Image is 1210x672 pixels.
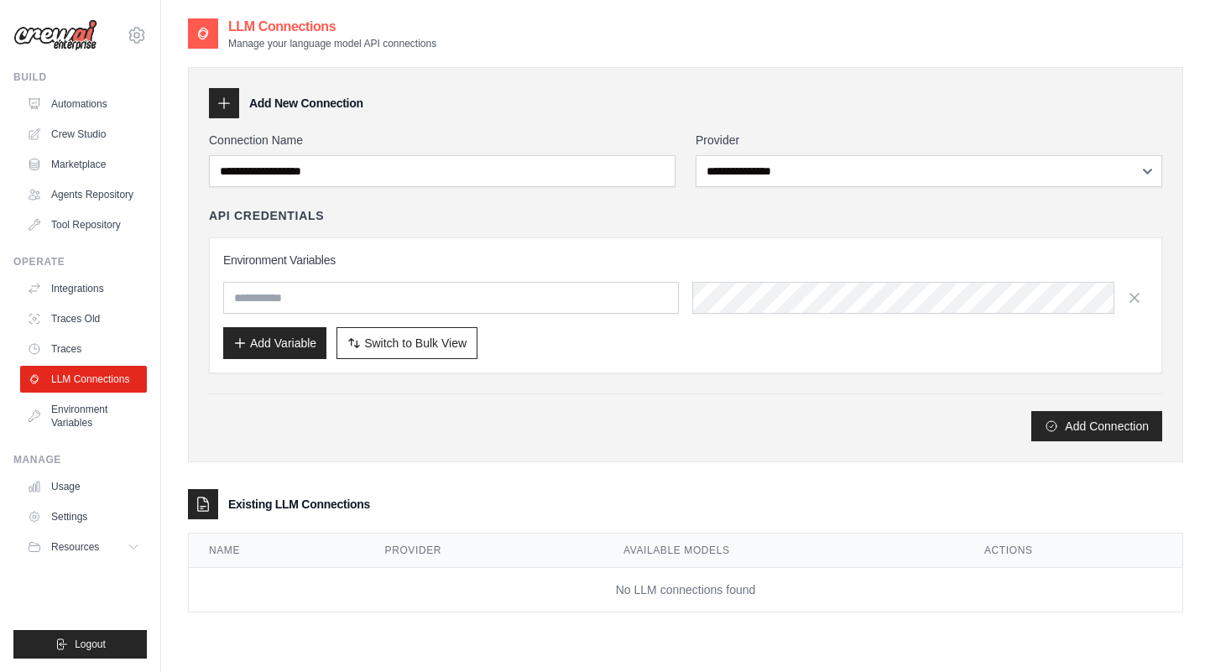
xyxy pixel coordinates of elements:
[20,503,147,530] a: Settings
[20,121,147,148] a: Crew Studio
[1031,411,1162,441] button: Add Connection
[189,568,1182,612] td: No LLM connections found
[249,95,363,112] h3: Add New Connection
[20,211,147,238] a: Tool Repository
[20,336,147,362] a: Traces
[20,396,147,436] a: Environment Variables
[228,37,436,50] p: Manage your language model API connections
[228,17,436,37] h2: LLM Connections
[13,630,147,659] button: Logout
[20,91,147,117] a: Automations
[20,181,147,208] a: Agents Repository
[365,534,603,568] th: Provider
[13,70,147,84] div: Build
[336,327,477,359] button: Switch to Bulk View
[51,540,99,554] span: Resources
[20,275,147,302] a: Integrations
[20,473,147,500] a: Usage
[189,534,365,568] th: Name
[20,534,147,560] button: Resources
[603,534,964,568] th: Available Models
[223,327,326,359] button: Add Variable
[13,255,147,268] div: Operate
[364,335,467,352] span: Switch to Bulk View
[20,366,147,393] a: LLM Connections
[209,207,324,224] h4: API Credentials
[209,132,675,148] label: Connection Name
[75,638,106,651] span: Logout
[20,151,147,178] a: Marketplace
[223,252,1148,268] h3: Environment Variables
[13,19,97,51] img: Logo
[696,132,1162,148] label: Provider
[13,453,147,466] div: Manage
[228,496,370,513] h3: Existing LLM Connections
[964,534,1182,568] th: Actions
[20,305,147,332] a: Traces Old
